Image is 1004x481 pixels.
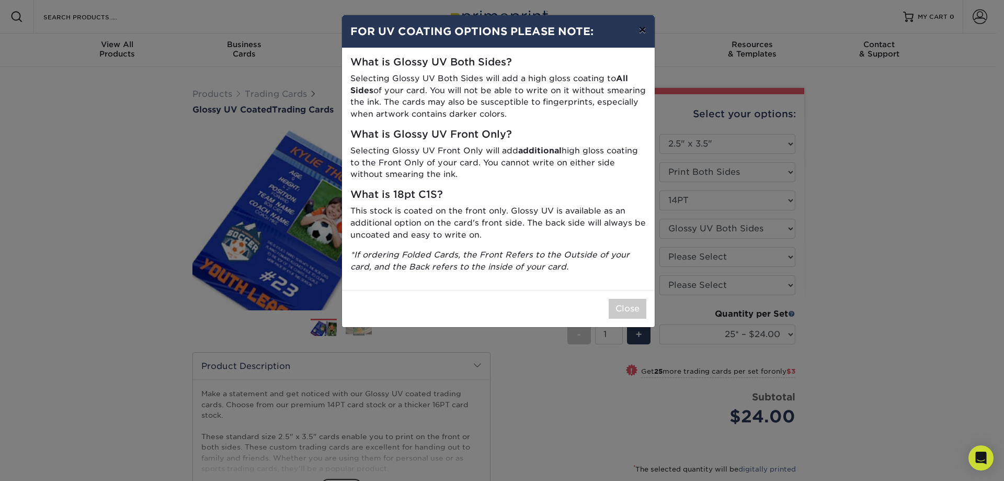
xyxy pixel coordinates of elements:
[350,250,630,272] i: *If ordering Folded Cards, the Front Refers to the Outside of your card, and the Back refers to t...
[350,24,646,39] h4: FOR UV COATING OPTIONS PLEASE NOTE:
[630,15,654,44] button: ×
[609,299,646,319] button: Close
[518,146,562,155] strong: additional
[350,129,646,141] h5: What is Glossy UV Front Only?
[350,57,646,69] h5: What is Glossy UV Both Sides?
[968,445,994,471] div: Open Intercom Messenger
[350,73,646,120] p: Selecting Glossy UV Both Sides will add a high gloss coating to of your card. You will not be abl...
[350,145,646,181] p: Selecting Glossy UV Front Only will add high gloss coating to the Front Only of your card. You ca...
[350,189,646,201] h5: What is 18pt C1S?
[350,73,628,95] strong: All Sides
[350,205,646,241] p: This stock is coated on the front only. Glossy UV is available as an additional option on the car...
